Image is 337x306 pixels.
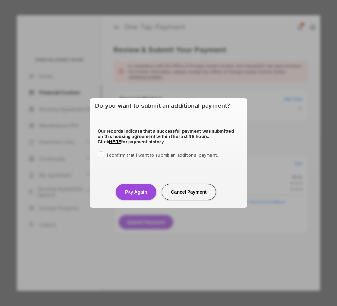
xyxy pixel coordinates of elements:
[98,128,239,144] h5: Our records indicate that a successful payment was submitted on this housing agreement within the...
[107,152,218,158] span: I confirm that I want to submit an additional payment.
[162,184,216,200] button: Cancel Payment
[90,98,247,113] h6: Do you want to submit an additional payment?
[109,139,121,144] a: HERE
[116,184,156,200] button: Pay Again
